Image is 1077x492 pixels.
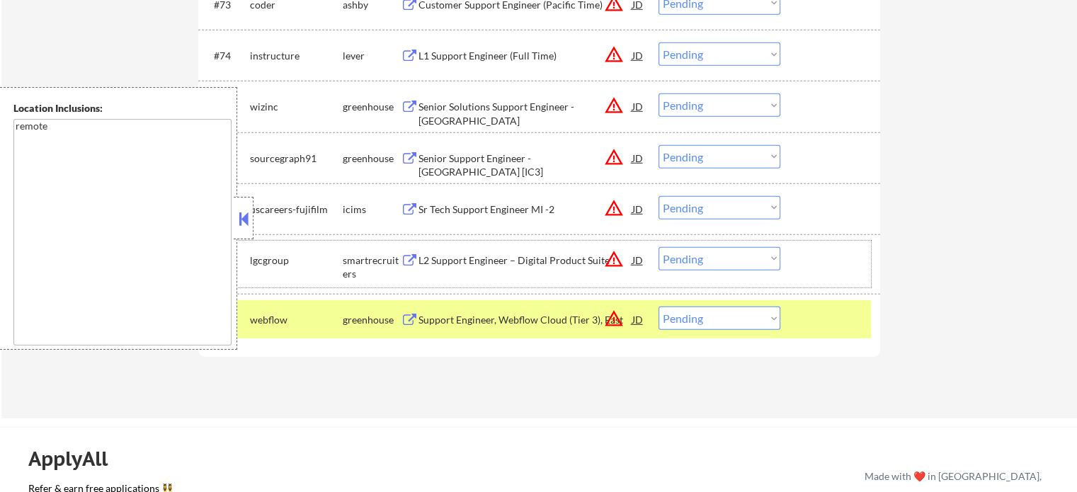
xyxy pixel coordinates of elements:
[343,313,401,327] div: greenhouse
[343,151,401,166] div: greenhouse
[604,309,624,328] button: warning_amber
[250,100,343,114] div: wizinc
[604,198,624,218] button: warning_amber
[631,42,645,68] div: JD
[631,93,645,119] div: JD
[604,45,624,64] button: warning_amber
[604,249,624,269] button: warning_amber
[604,96,624,115] button: warning_amber
[604,147,624,167] button: warning_amber
[343,100,401,114] div: greenhouse
[343,49,401,63] div: lever
[250,202,343,217] div: uscareers-fujifilm
[214,49,239,63] div: #74
[250,313,343,327] div: webflow
[418,151,632,179] div: Senior Support Engineer - [GEOGRAPHIC_DATA] [IC3]
[250,151,343,166] div: sourcegraph91
[631,145,645,171] div: JD
[418,313,632,327] div: Support Engineer, Webflow Cloud (Tier 3), East
[631,307,645,332] div: JD
[418,202,632,217] div: Sr Tech Support Engineer MI -2
[418,100,632,127] div: Senior Solutions Support Engineer - [GEOGRAPHIC_DATA]
[343,253,401,281] div: smartrecruiters
[343,202,401,217] div: icims
[250,49,343,63] div: instructure
[13,101,232,115] div: Location Inclusions:
[28,447,124,471] div: ApplyAll
[631,247,645,273] div: JD
[250,253,343,268] div: lgcgroup
[631,196,645,222] div: JD
[418,253,632,268] div: L2 Support Engineer – Digital Product Suite
[418,49,632,63] div: L1 Support Engineer (Full Time)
